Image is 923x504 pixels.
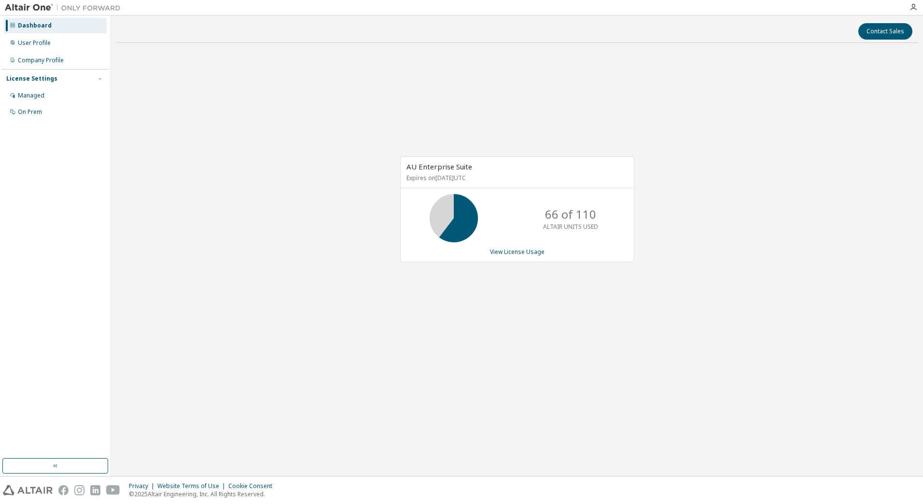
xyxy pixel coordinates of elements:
p: Expires on [DATE] UTC [406,174,626,182]
img: altair_logo.svg [3,485,53,495]
div: License Settings [6,75,57,83]
button: Contact Sales [858,23,912,40]
img: youtube.svg [106,485,120,495]
a: View License Usage [490,248,545,256]
div: User Profile [18,39,51,47]
div: Website Terms of Use [157,482,228,490]
img: Altair One [5,3,126,13]
div: Dashboard [18,22,52,29]
div: Managed [18,92,44,99]
p: © 2025 Altair Engineering, Inc. All Rights Reserved. [129,490,278,498]
p: 66 of 110 [545,206,596,223]
div: Privacy [129,482,157,490]
span: AU Enterprise Suite [406,162,472,171]
img: facebook.svg [58,485,69,495]
img: instagram.svg [74,485,84,495]
img: linkedin.svg [90,485,100,495]
div: Cookie Consent [228,482,278,490]
div: Company Profile [18,56,64,64]
p: ALTAIR UNITS USED [543,223,598,231]
div: On Prem [18,108,42,116]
